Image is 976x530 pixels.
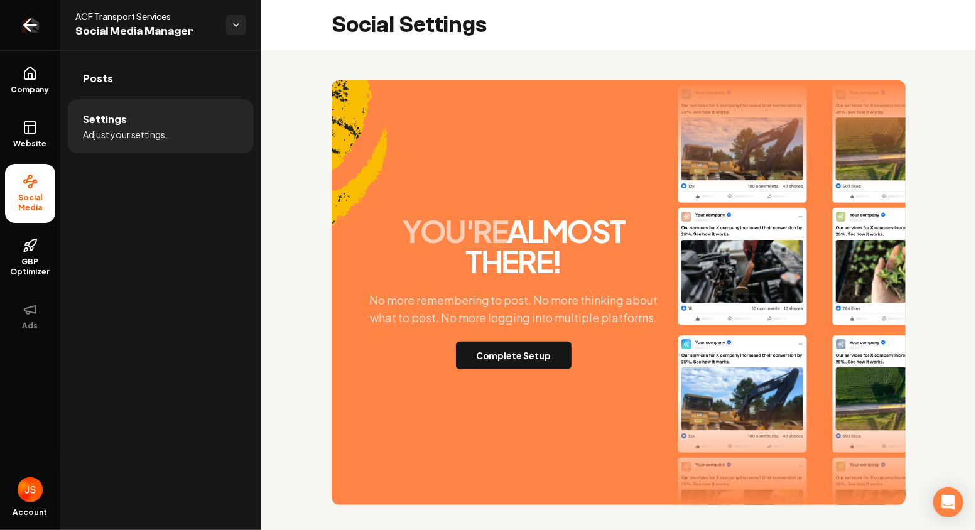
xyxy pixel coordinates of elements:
h2: almost there! [354,216,673,276]
a: Website [5,110,55,159]
img: Accent [332,80,388,261]
img: Post One [678,78,806,318]
span: Settings [83,112,127,127]
span: ACF Transport Services [75,10,216,23]
span: GBP Optimizer [5,257,55,277]
button: Complete Setup [456,342,572,369]
span: Ads [18,321,43,331]
span: Social Media [5,193,55,213]
a: Company [5,56,55,105]
img: Post Two [832,92,961,332]
div: Open Intercom Messenger [933,487,963,517]
p: No more remembering to post. No more thinking about what to post. No more logging into multiple p... [354,291,673,327]
a: GBP Optimizer [5,228,55,287]
span: Social Media Manager [75,23,216,40]
h2: Social Settings [332,13,487,38]
span: Website [9,139,52,149]
span: Company [6,85,55,95]
a: Posts [68,58,254,99]
span: you're [402,212,507,250]
img: James Shamoun [18,477,43,502]
span: Adjust your settings. [83,128,168,141]
button: Ads [5,292,55,341]
button: Open user button [18,477,43,502]
span: Posts [83,71,113,86]
span: Account [13,507,48,517]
